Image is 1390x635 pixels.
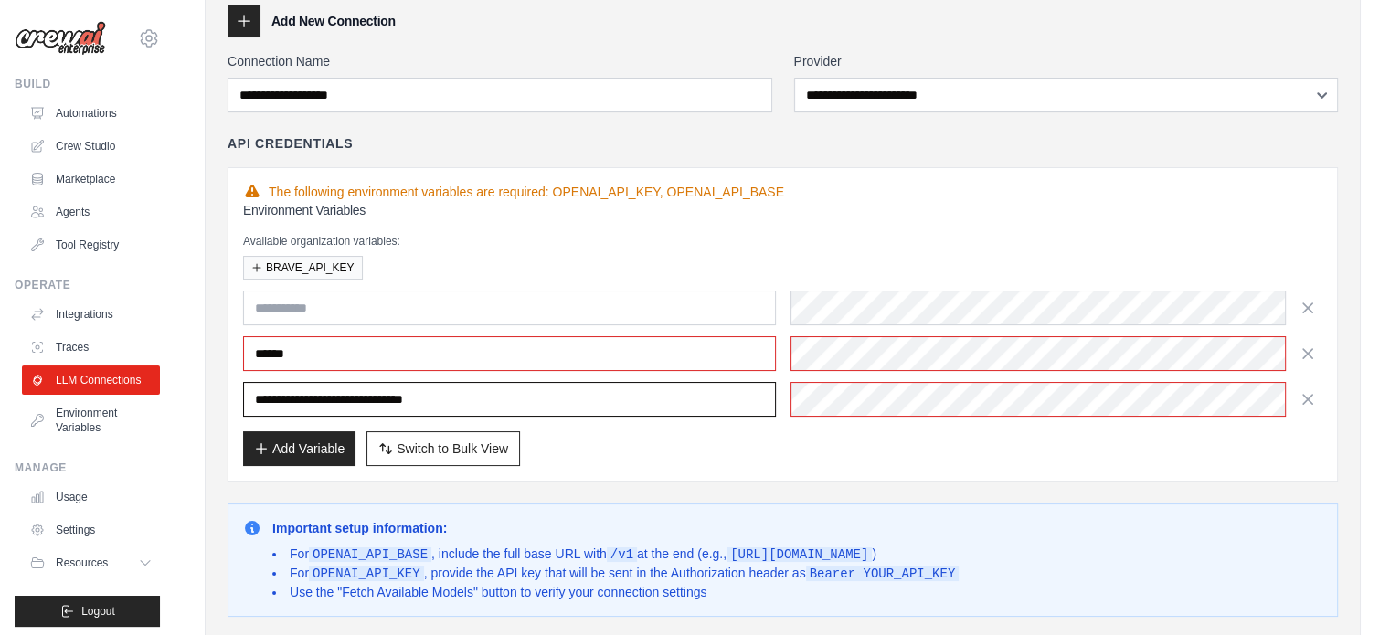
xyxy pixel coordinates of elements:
h3: Environment Variables [243,201,1322,219]
code: OPENAI_API_BASE [309,547,431,562]
p: Available organization variables: [243,234,1322,249]
code: /v1 [607,547,637,562]
a: Tool Registry [22,230,160,259]
div: Operate [15,278,160,292]
a: LLM Connections [22,365,160,395]
h3: Add New Connection [271,12,396,30]
h4: API Credentials [228,134,353,153]
a: Automations [22,99,160,128]
a: Integrations [22,300,160,329]
li: Use the "Fetch Available Models" button to verify your connection settings [272,583,959,601]
a: Traces [22,333,160,362]
div: Build [15,77,160,91]
button: Logout [15,596,160,627]
label: Connection Name [228,52,772,70]
a: Environment Variables [22,398,160,442]
button: Resources [22,548,160,577]
li: For , include the full base URL with at the end (e.g., ) [272,545,959,564]
button: Add Variable [243,431,355,466]
code: [URL][DOMAIN_NAME] [727,547,872,562]
strong: Important setup information: [272,521,447,535]
li: For , provide the API key that will be sent in the Authorization header as [272,564,959,583]
div: The following environment variables are required: OPENAI_API_KEY, OPENAI_API_BASE [243,183,1322,201]
a: Usage [22,482,160,512]
span: Switch to Bulk View [397,439,508,458]
span: Logout [81,604,115,619]
a: Settings [22,515,160,545]
img: Logo [15,21,106,56]
button: BRAVE_API_KEY [243,256,363,280]
a: Marketplace [22,164,160,194]
div: Manage [15,460,160,475]
a: Crew Studio [22,132,160,161]
code: OPENAI_API_KEY [309,566,424,581]
span: Resources [56,556,108,570]
label: Provider [794,52,1339,70]
code: Bearer YOUR_API_KEY [806,566,960,581]
button: Switch to Bulk View [366,431,520,466]
a: Agents [22,197,160,227]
